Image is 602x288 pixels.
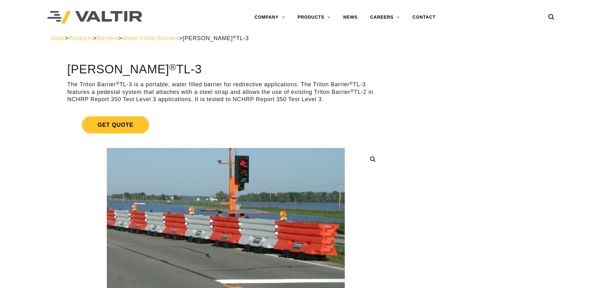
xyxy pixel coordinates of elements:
[406,11,442,24] a: CONTACT
[51,35,551,42] div: > > > >
[350,81,353,86] sup: ®
[169,62,176,72] sup: ®
[291,11,337,24] a: PRODUCTS
[233,35,236,40] sup: ®
[122,35,179,41] a: Water Filled Barriers
[51,35,65,41] a: Valtir
[350,89,354,93] sup: ®
[82,116,149,133] span: Get Quote
[116,81,119,86] sup: ®
[183,35,249,41] span: [PERSON_NAME] TL-3
[364,11,406,24] a: CAREERS
[337,11,364,24] a: NEWS
[97,35,119,41] a: Barriers
[67,109,384,141] a: Get Quote
[47,11,142,24] img: Valtir
[248,11,291,24] a: COMPANY
[67,63,384,76] h1: [PERSON_NAME] TL-3
[69,35,93,41] a: Products
[67,81,384,103] p: The Triton Barrier TL-3 is a portable, water filled barrier for redirective applications. The Tri...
